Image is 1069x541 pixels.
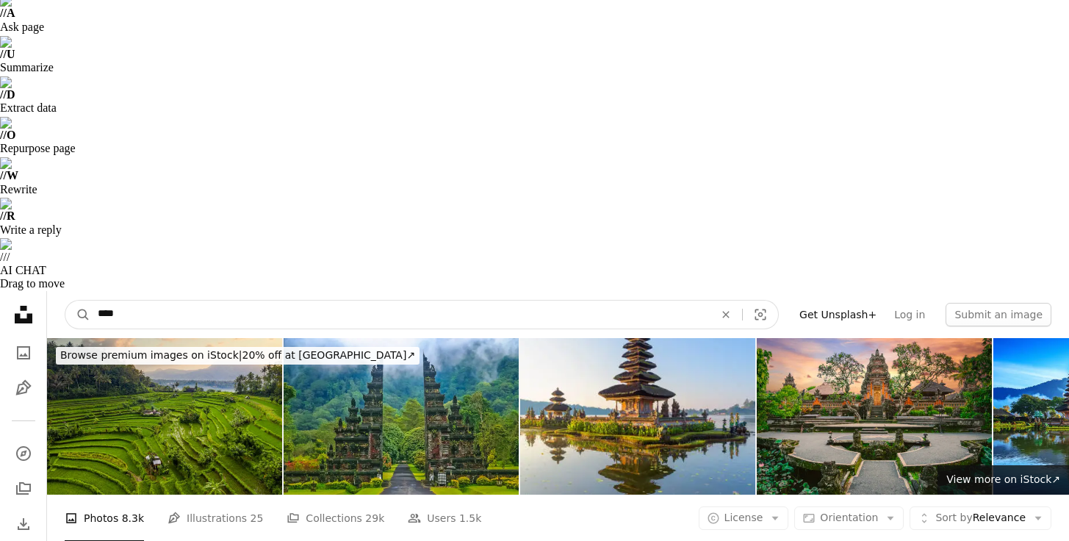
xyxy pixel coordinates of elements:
[162,87,248,96] div: Keywords by Traffic
[365,510,384,526] span: 29k
[885,303,934,326] a: Log in
[9,474,38,504] a: Collections
[910,506,1051,530] button: Sort byRelevance
[9,338,38,368] a: Photos
[40,85,51,97] img: tab_domain_overview_orange.svg
[791,303,885,326] a: Get Unsplash+
[146,85,158,97] img: tab_keywords_by_traffic_grey.svg
[60,349,242,361] span: Browse premium images on iStock |
[24,24,35,35] img: logo_orange.svg
[41,24,72,35] div: v 4.0.25
[24,38,35,50] img: website_grey.svg
[9,509,38,539] a: Download History
[9,439,38,468] a: Explore
[757,338,992,495] img: Bali, Saraswati Hindu temple in Ubud
[946,473,1060,485] span: View more on iStock ↗
[9,300,38,332] a: Home — Unsplash
[284,338,519,495] img: Hindu temple in Bali
[710,301,742,329] button: Clear
[935,511,1026,526] span: Relevance
[47,338,428,373] a: Browse premium images on iStock|20% off at [GEOGRAPHIC_DATA]↗
[9,373,38,403] a: Illustrations
[935,512,972,523] span: Sort by
[65,301,90,329] button: Search Unsplash
[946,303,1051,326] button: Submit an image
[794,506,904,530] button: Orientation
[937,465,1069,495] a: View more on iStock↗
[743,301,778,329] button: Visual search
[65,300,779,329] form: Find visuals sitewide
[520,338,755,495] img: Ulun Danu Beratan Temple at Sunrise, Bali, Indonesia
[60,349,415,361] span: 20% off at [GEOGRAPHIC_DATA] ↗
[56,87,132,96] div: Domain Overview
[699,506,789,530] button: License
[820,512,878,523] span: Orientation
[459,510,481,526] span: 1.5k
[251,510,264,526] span: 25
[38,38,162,50] div: Domain: [DOMAIN_NAME]
[724,512,763,523] span: License
[47,338,282,495] img: Sunrise over Rice Terraces, Bali. Mountains and volcano are on the background. View from above.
